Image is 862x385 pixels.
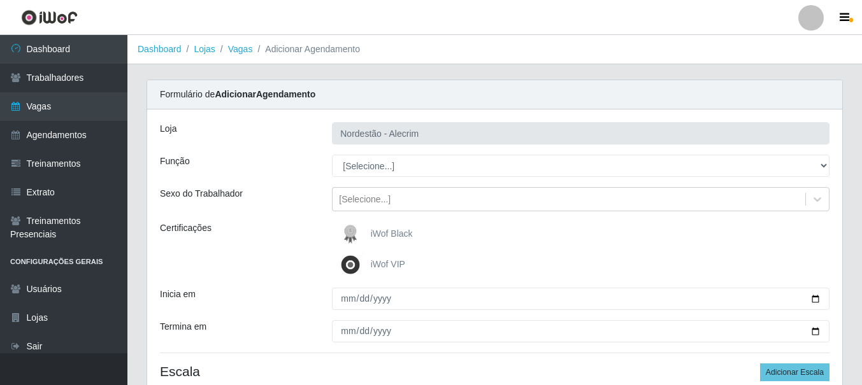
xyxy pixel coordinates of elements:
input: 00/00/0000 [332,320,830,342]
label: Função [160,155,190,168]
label: Sexo do Trabalhador [160,187,243,200]
li: Adicionar Agendamento [252,43,360,56]
strong: Adicionar Agendamento [215,89,315,99]
div: [Selecione...] [339,193,391,206]
a: Lojas [194,44,215,54]
a: Dashboard [138,44,182,54]
img: iWof VIP [338,252,368,277]
label: Loja [160,122,176,136]
button: Adicionar Escala [760,363,830,381]
label: Termina em [160,320,206,333]
img: iWof Black [338,221,368,247]
img: CoreUI Logo [21,10,78,25]
input: 00/00/0000 [332,288,830,310]
div: Formulário de [147,80,842,109]
label: Inicia em [160,288,196,301]
h4: Escala [160,363,830,379]
label: Certificações [160,221,212,235]
span: iWof Black [371,228,413,239]
a: Vagas [228,44,253,54]
span: iWof VIP [371,259,405,269]
nav: breadcrumb [127,35,862,64]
